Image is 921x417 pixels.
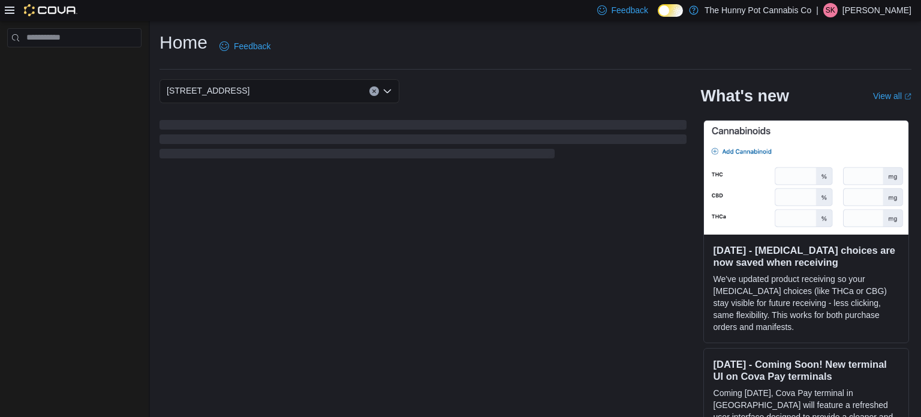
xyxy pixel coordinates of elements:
a: Feedback [215,34,275,58]
h1: Home [159,31,207,55]
img: Cova [24,4,77,16]
h3: [DATE] - [MEDICAL_DATA] choices are now saved when receiving [714,244,899,268]
span: Feedback [612,4,648,16]
p: We've updated product receiving so your [MEDICAL_DATA] choices (like THCa or CBG) stay visible fo... [714,273,899,333]
input: Dark Mode [658,4,683,17]
svg: External link [904,93,911,100]
span: Feedback [234,40,270,52]
h3: [DATE] - Coming Soon! New terminal UI on Cova Pay terminals [714,358,899,382]
nav: Complex example [7,50,142,79]
h2: What's new [701,86,789,106]
p: [PERSON_NAME] [842,3,911,17]
button: Open list of options [383,86,392,96]
span: SK [826,3,835,17]
span: [STREET_ADDRESS] [167,83,249,98]
div: Sarah Kailan [823,3,838,17]
p: The Hunny Pot Cannabis Co [705,3,811,17]
p: | [816,3,818,17]
button: Clear input [369,86,379,96]
span: Loading [159,122,687,161]
a: View allExternal link [873,91,911,101]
